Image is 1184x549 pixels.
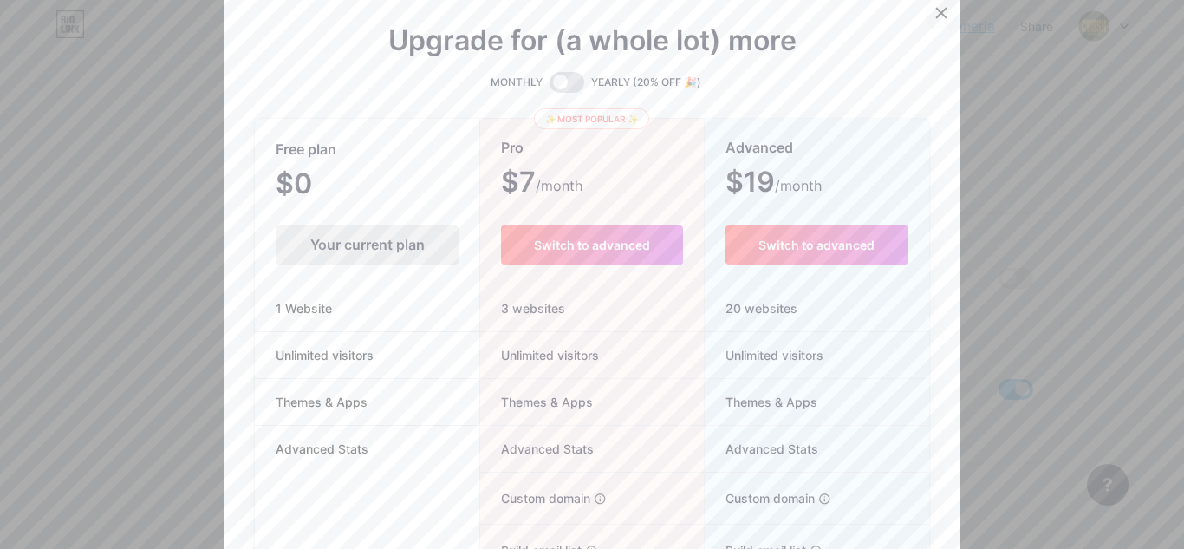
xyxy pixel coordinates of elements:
[758,238,875,252] span: Switch to advanced
[480,489,590,507] span: Custom domain
[491,74,543,91] span: MONTHLY
[725,133,793,163] span: Advanced
[591,74,701,91] span: YEARLY (20% OFF 🎉)
[536,175,582,196] span: /month
[725,172,822,196] span: $19
[388,30,797,51] span: Upgrade for (a whole lot) more
[480,285,703,332] div: 3 websites
[480,346,599,364] span: Unlimited visitors
[775,175,822,196] span: /month
[534,238,650,252] span: Switch to advanced
[705,346,823,364] span: Unlimited visitors
[255,346,394,364] span: Unlimited visitors
[501,172,582,196] span: $7
[480,393,593,411] span: Themes & Apps
[255,440,389,458] span: Advanced Stats
[501,225,682,265] button: Switch to advanced
[480,440,594,458] span: Advanced Stats
[705,489,815,507] span: Custom domain
[255,393,388,411] span: Themes & Apps
[501,133,524,163] span: Pro
[255,299,353,317] span: 1 Website
[705,440,818,458] span: Advanced Stats
[276,173,359,198] span: $0
[276,225,459,265] div: Your current plan
[705,285,929,332] div: 20 websites
[276,134,336,165] span: Free plan
[725,225,908,265] button: Switch to advanced
[705,393,817,411] span: Themes & Apps
[534,108,649,129] div: ✨ Most popular ✨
